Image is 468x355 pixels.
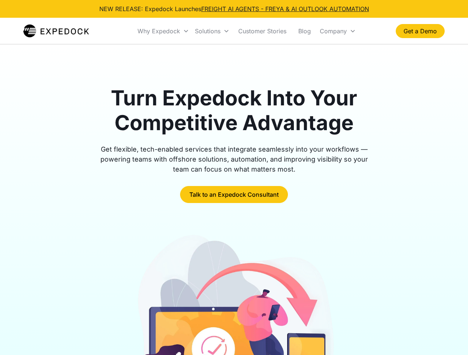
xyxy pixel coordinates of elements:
[431,319,468,355] iframe: Chat Widget
[320,27,347,35] div: Company
[137,27,180,35] div: Why Expedock
[180,186,288,203] a: Talk to an Expedock Consultant
[99,4,369,13] div: NEW RELEASE: Expedock Launches
[195,27,220,35] div: Solutions
[201,5,369,13] a: FREIGHT AI AGENTS - FREYA & AI OUTLOOK AUTOMATION
[92,144,376,174] div: Get flexible, tech-enabled services that integrate seamlessly into your workflows — powering team...
[292,18,317,44] a: Blog
[92,86,376,135] h1: Turn Expedock Into Your Competitive Advantage
[23,24,89,38] img: Expedock Logo
[396,24,445,38] a: Get a Demo
[135,18,192,44] div: Why Expedock
[192,18,232,44] div: Solutions
[317,18,359,44] div: Company
[232,18,292,44] a: Customer Stories
[23,24,89,38] a: home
